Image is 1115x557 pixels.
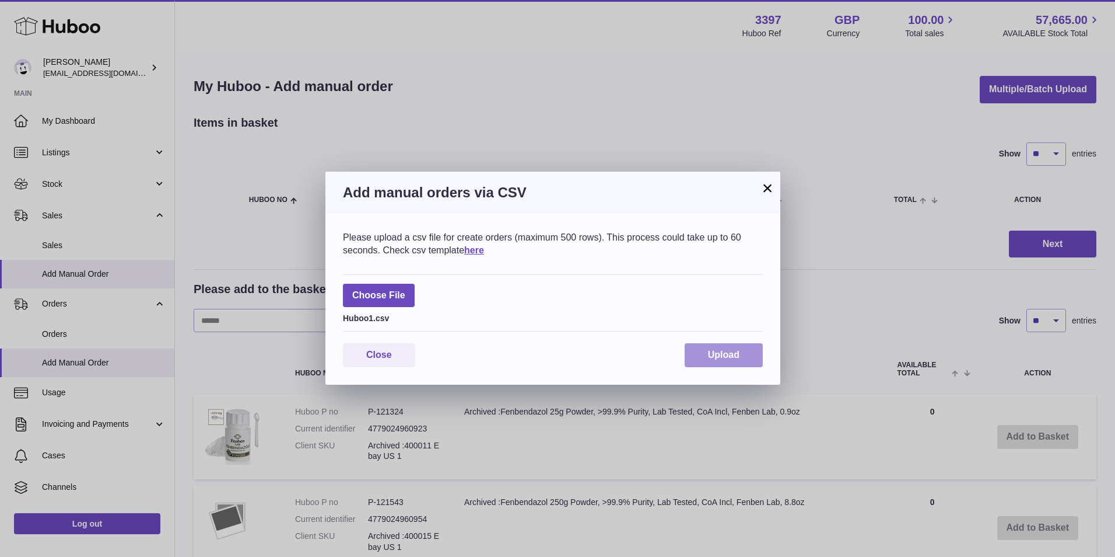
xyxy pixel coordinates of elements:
a: here [464,245,484,255]
span: Close [366,350,392,360]
button: Upload [685,343,763,367]
button: Close [343,343,415,367]
div: Huboo1.csv [343,310,763,324]
span: Choose File [343,284,415,308]
div: Please upload a csv file for create orders (maximum 500 rows). This process could take up to 60 s... [343,231,763,256]
button: × [760,181,774,195]
span: Upload [708,350,739,360]
h3: Add manual orders via CSV [343,183,763,202]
